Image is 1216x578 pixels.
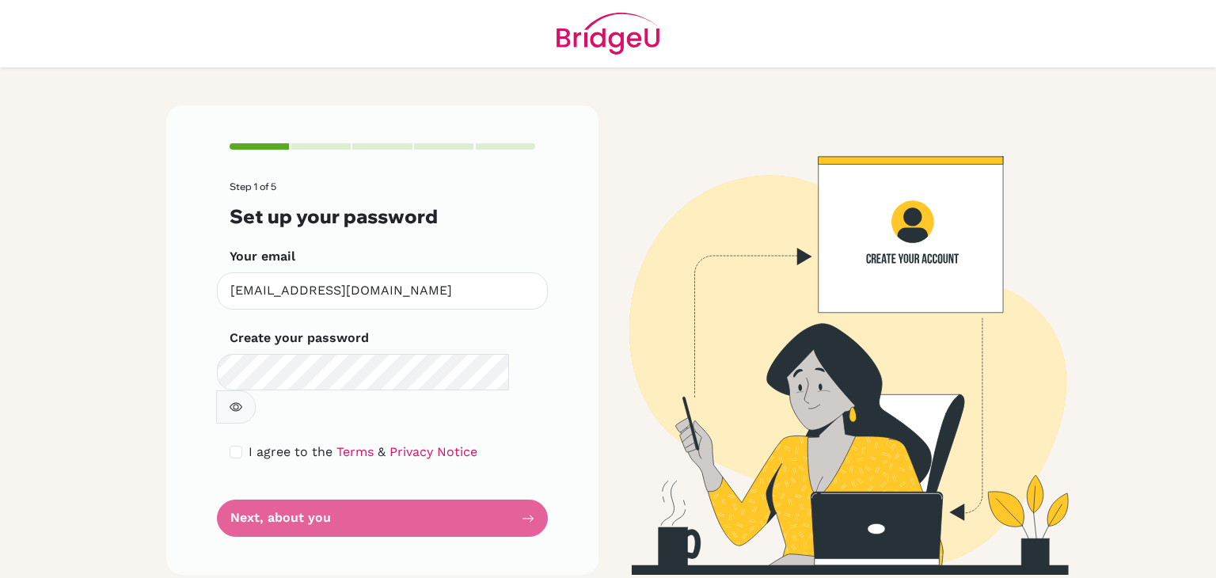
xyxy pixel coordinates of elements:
label: Create your password [230,329,369,348]
a: Terms [336,444,374,459]
span: & [378,444,386,459]
label: Your email [230,247,295,266]
span: Step 1 of 5 [230,181,276,192]
h3: Set up your password [230,205,535,228]
input: Insert your email* [217,272,548,310]
span: I agree to the [249,444,332,459]
a: Privacy Notice [389,444,477,459]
